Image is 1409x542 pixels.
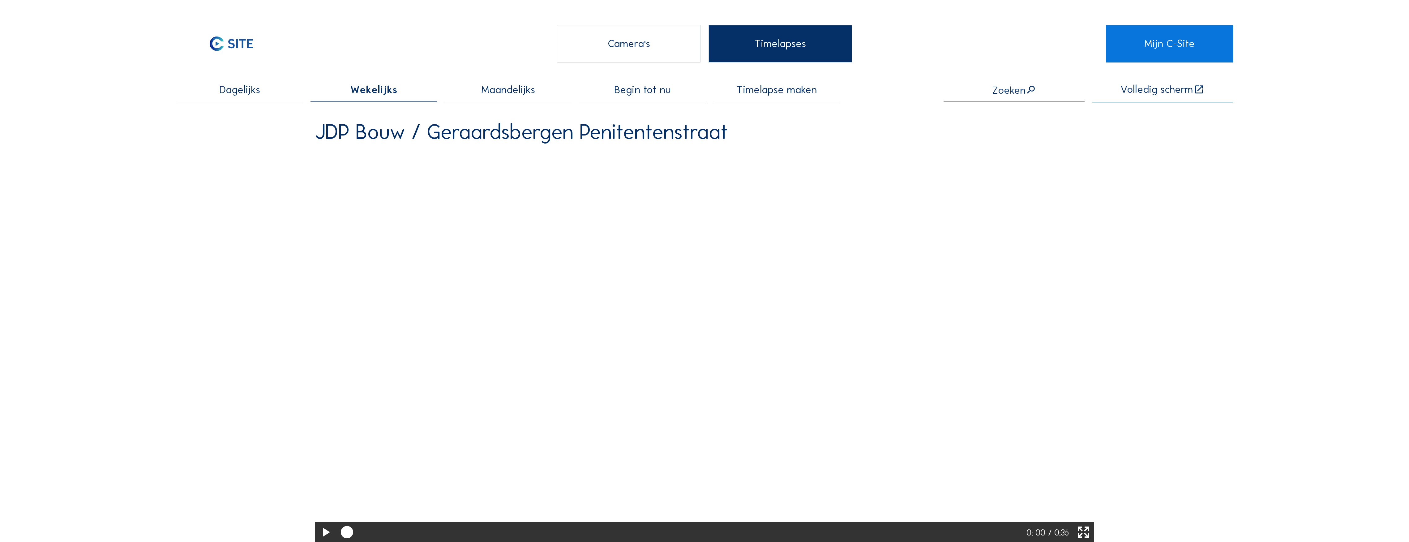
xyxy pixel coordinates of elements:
span: Dagelijks [219,84,260,95]
span: Wekelijks [350,84,397,95]
div: Zoeken [992,84,1036,95]
img: C-SITE Logo [176,25,287,62]
span: Begin tot nu [614,84,671,95]
div: JDP Bouw / Geraardsbergen Penitentenstraat [315,121,728,142]
div: Timelapses [709,25,852,62]
a: Mijn C-Site [1106,25,1233,62]
video: Your browser does not support the video tag. [315,152,1094,542]
span: Timelapse maken [736,84,817,95]
a: C-SITE Logo [176,25,303,62]
div: Volledig scherm [1120,84,1193,95]
span: Maandelijks [481,84,535,95]
div: Camera's [557,25,701,62]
